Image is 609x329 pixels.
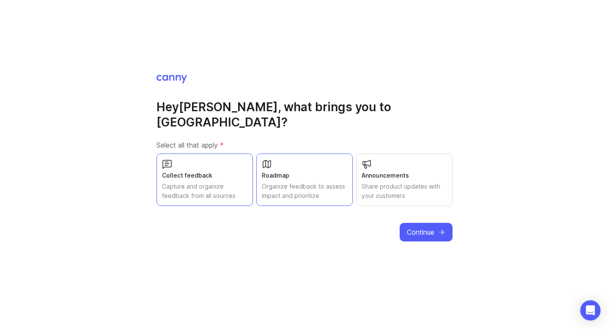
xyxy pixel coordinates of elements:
div: Collect feedback [162,171,247,180]
div: Open Intercom Messenger [580,300,601,321]
button: Continue [400,223,453,241]
div: Share product updates with your customers [362,182,447,200]
div: Capture and organize feedback from all sources [162,182,247,200]
button: RoadmapOrganize feedback to assess impact and prioritize [256,154,353,206]
label: Select all that apply [156,140,453,150]
button: AnnouncementsShare product updates with your customers [356,154,453,206]
span: Continue [407,227,434,237]
div: Announcements [362,171,447,180]
div: Roadmap [262,171,347,180]
div: Organize feedback to assess impact and prioritize [262,182,347,200]
button: Collect feedbackCapture and organize feedback from all sources [156,154,253,206]
h1: Hey [PERSON_NAME] , what brings you to [GEOGRAPHIC_DATA]? [156,99,453,130]
img: Canny Home [156,75,187,83]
